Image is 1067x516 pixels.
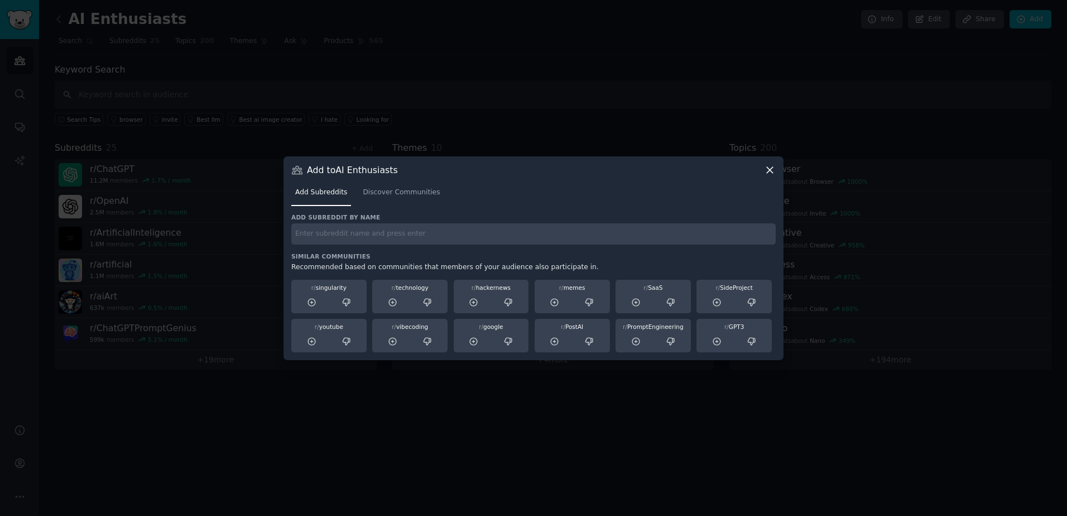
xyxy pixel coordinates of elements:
[479,323,483,330] span: r/
[392,284,396,291] span: r/
[539,284,606,292] div: memes
[291,184,351,207] a: Add Subreddits
[539,323,606,331] div: PostAI
[363,188,440,198] span: Discover Communities
[458,323,525,331] div: google
[376,323,444,331] div: vibecoding
[307,164,398,176] h3: Add to AI Enthusiasts
[623,323,627,330] span: r/
[724,323,729,330] span: r/
[295,188,347,198] span: Add Subreddits
[311,284,316,291] span: r/
[392,323,396,330] span: r/
[359,184,444,207] a: Discover Communities
[559,284,564,291] span: r/
[295,284,363,292] div: singularity
[700,284,768,292] div: SideProject
[291,252,776,260] h3: Similar Communities
[291,213,776,221] h3: Add subreddit by name
[291,262,776,273] div: Recommended based on communities that members of your audience also participate in.
[376,284,444,292] div: technology
[472,284,476,291] span: r/
[700,323,768,331] div: GPT3
[715,284,720,291] span: r/
[315,323,319,330] span: r/
[295,323,363,331] div: youtube
[561,323,565,330] span: r/
[643,284,648,291] span: r/
[291,223,776,245] input: Enter subreddit name and press enter
[619,323,687,331] div: PromptEngineering
[458,284,525,292] div: hackernews
[619,284,687,292] div: SaaS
